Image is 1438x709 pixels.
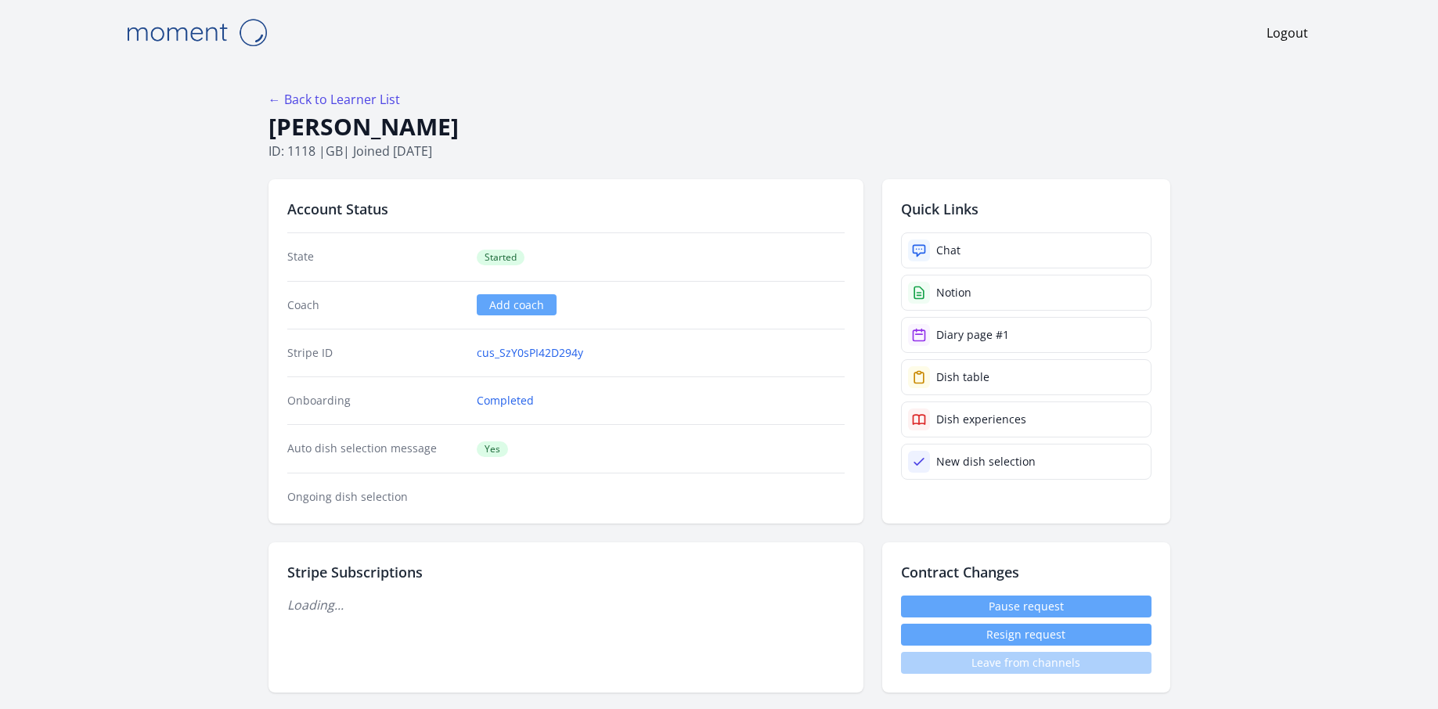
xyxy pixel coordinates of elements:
a: Dish experiences [901,401,1151,437]
img: Moment [118,13,275,52]
a: ← Back to Learner List [268,91,400,108]
a: Dish table [901,359,1151,395]
dt: Stripe ID [287,345,465,361]
span: Started [477,250,524,265]
div: Dish experiences [936,412,1026,427]
h2: Account Status [287,198,845,220]
dt: Auto dish selection message [287,441,465,457]
a: Notion [901,275,1151,311]
span: Yes [477,441,508,457]
dt: Coach [287,297,465,313]
span: Leave from channels [901,652,1151,674]
a: Logout [1267,23,1308,42]
a: cus_SzY0sPI42D294y [477,345,583,361]
div: Notion [936,285,971,301]
p: Loading... [287,596,845,614]
h2: Quick Links [901,198,1151,220]
h1: [PERSON_NAME] [268,112,1170,142]
button: Resign request [901,624,1151,646]
a: Add coach [477,294,557,315]
a: Diary page #1 [901,317,1151,353]
dt: Onboarding [287,393,465,408]
a: Pause request [901,596,1151,617]
h2: Stripe Subscriptions [287,561,845,583]
a: Chat [901,232,1151,268]
a: Completed [477,393,534,408]
h2: Contract Changes [901,561,1151,583]
dt: State [287,249,465,265]
div: New dish selection [936,454,1036,470]
div: Dish table [936,369,989,385]
dt: Ongoing dish selection [287,489,465,505]
div: Chat [936,243,960,258]
p: ID: 1118 | | Joined [DATE] [268,142,1170,160]
a: New dish selection [901,444,1151,480]
span: gb [326,142,343,160]
div: Diary page #1 [936,327,1009,343]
